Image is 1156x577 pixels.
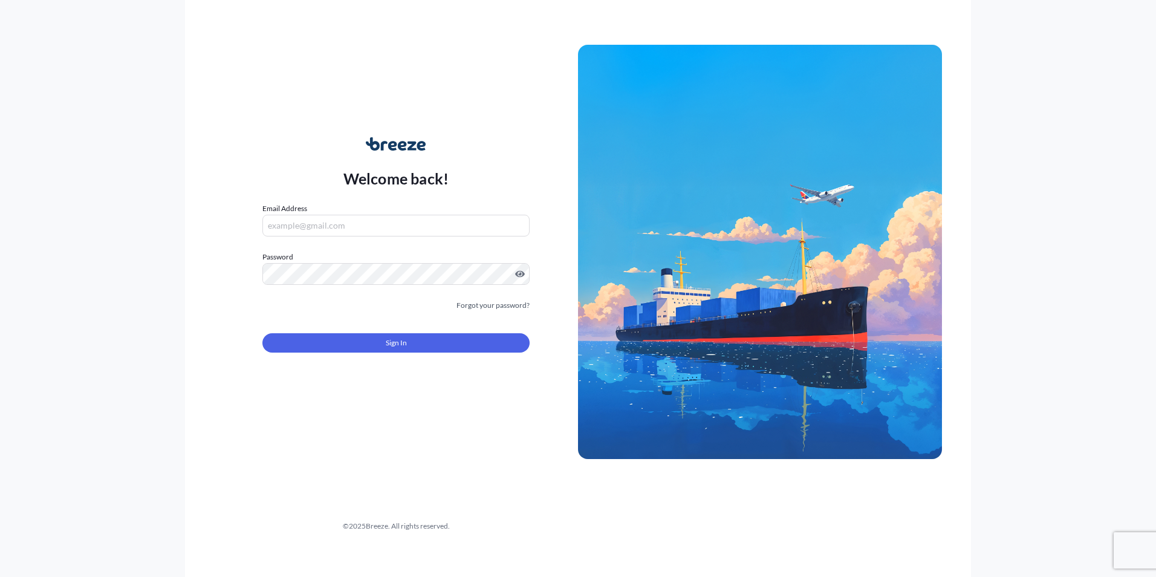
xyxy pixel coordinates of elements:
p: Welcome back! [343,169,449,188]
button: Show password [515,269,525,279]
label: Email Address [262,203,307,215]
span: Sign In [386,337,407,349]
button: Sign In [262,333,530,353]
label: Password [262,251,530,263]
div: © 2025 Breeze. All rights reserved. [214,520,578,532]
img: Ship illustration [578,45,942,458]
a: Forgot your password? [456,299,530,311]
input: example@gmail.com [262,215,530,236]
